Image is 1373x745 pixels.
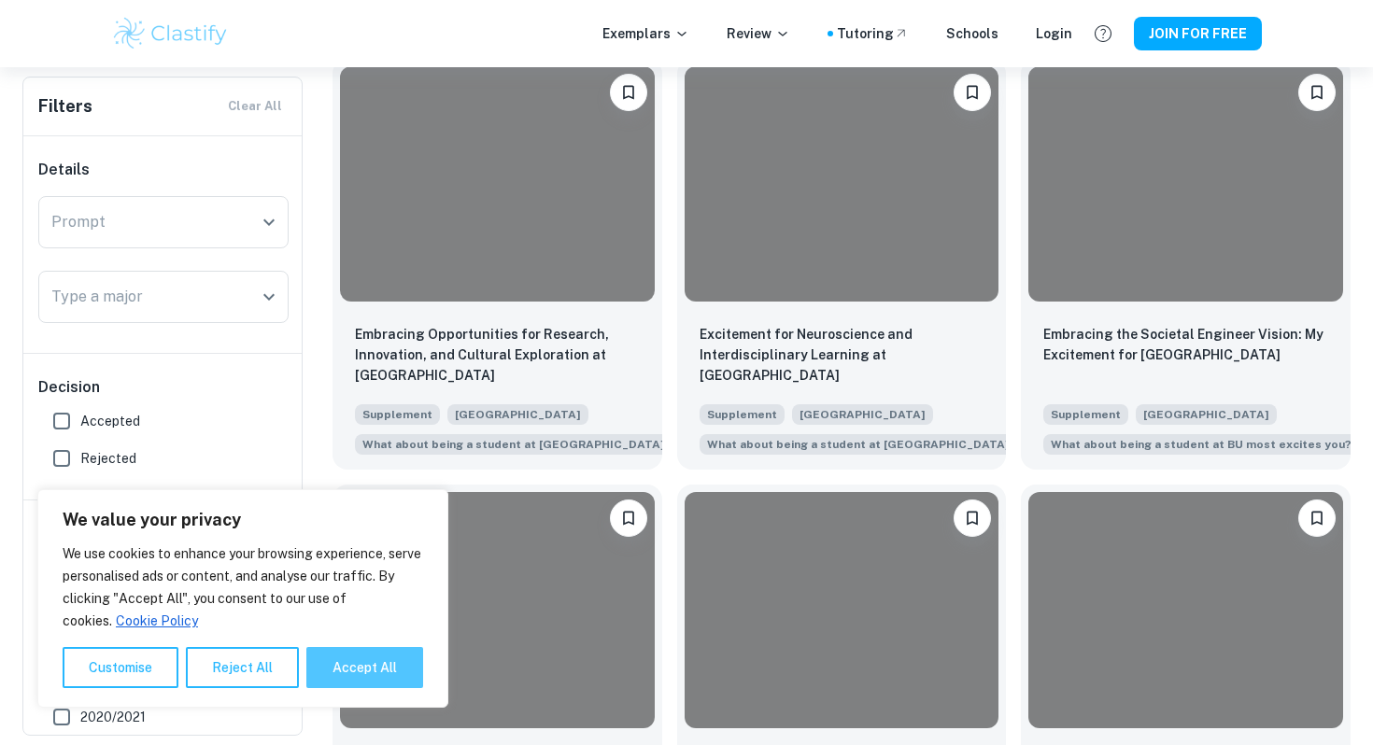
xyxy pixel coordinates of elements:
a: Login [1036,23,1072,44]
a: Tutoring [837,23,909,44]
a: Please log in to bookmark exemplarsEmbracing Opportunities for Research, Innovation, and Cultural... [333,59,662,470]
button: Please log in to bookmark exemplars [1298,74,1336,111]
button: Open [256,284,282,310]
span: [GEOGRAPHIC_DATA] [792,404,933,425]
p: We value your privacy [63,509,423,531]
a: Schools [946,23,998,44]
div: We value your privacy [37,489,448,708]
a: Cookie Policy [115,612,199,629]
button: Customise [63,647,178,688]
span: Supplement [700,404,785,425]
p: We use cookies to enhance your browsing experience, serve personalised ads or content, and analys... [63,542,423,632]
button: Please log in to bookmark exemplars [954,74,991,111]
span: 2020/2021 [80,707,146,727]
span: What about being a student at Boston University most excites you? [700,432,1125,455]
span: [GEOGRAPHIC_DATA] [447,404,588,425]
button: Please log in to bookmark exemplars [954,499,991,537]
p: Embracing the Societal Engineer Vision: My Excitement for Boston University [1043,324,1328,365]
button: Please log in to bookmark exemplars [610,499,647,537]
span: [GEOGRAPHIC_DATA] [1136,404,1277,425]
a: Please log in to bookmark exemplarsEmbracing the Societal Engineer Vision: My Excitement for Bost... [1021,59,1351,470]
button: Reject All [186,647,299,688]
p: Exemplars [602,23,689,44]
button: Please log in to bookmark exemplars [610,74,647,111]
button: Accept All [306,647,423,688]
span: What about being a student at Boston University most excites you? [355,432,781,455]
h6: Details [38,159,289,181]
span: Accepted [80,411,140,431]
span: Rejected [80,448,136,469]
span: What about being a student at [GEOGRAPHIC_DATA] most excites you? [362,436,773,453]
p: Excitement for Neuroscience and Interdisciplinary Learning at Boston University [700,324,984,386]
button: JOIN FOR FREE [1134,17,1262,50]
button: Help and Feedback [1087,18,1119,49]
span: Supplement [355,404,440,425]
a: Please log in to bookmark exemplarsExcitement for Neuroscience and Interdisciplinary Learning at ... [677,59,1007,470]
button: Open [256,209,282,235]
p: Review [727,23,790,44]
span: What about being a student at [GEOGRAPHIC_DATA] most excites you? [707,436,1118,453]
h6: Filters [38,93,92,119]
p: Embracing Opportunities for Research, Innovation, and Cultural Exploration at Boston University [355,324,640,386]
span: Supplement [1043,404,1128,425]
img: Clastify logo [111,15,230,52]
button: Please log in to bookmark exemplars [1298,499,1336,537]
h6: Decision [38,376,289,399]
